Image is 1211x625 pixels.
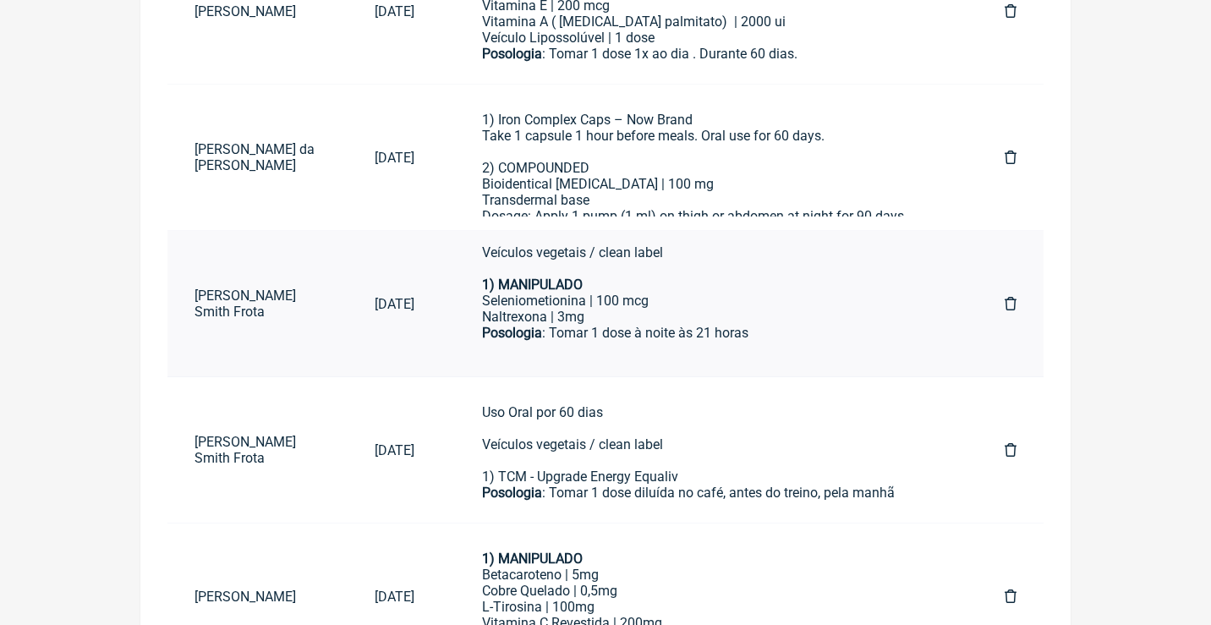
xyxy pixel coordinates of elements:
a: [PERSON_NAME] [167,575,348,618]
div: : Tomar 1 dose 1x ao dia . Durante 60 dias.ㅤ [482,46,937,96]
a: [PERSON_NAME] da [PERSON_NAME] [167,128,348,187]
div: Cobre Quelado | 0,5mg [482,583,937,599]
div: 1) Iron Complex Caps – Now Brand [482,112,937,128]
a: [DATE] [348,429,441,472]
div: : Tomar 1 dose à noite às 21 horas ㅤ [482,325,937,359]
a: [PERSON_NAME] Smith Frota [167,274,348,333]
strong: Posologia [482,325,542,341]
div: Betacaroteno | 5mg [482,567,937,583]
a: [DATE] [348,282,441,326]
div: Veículo Lipossolúvel | 1 dose [482,30,937,46]
strong: Posologia [482,485,542,501]
a: [PERSON_NAME] Smith Frota [167,420,348,480]
a: [DATE] [348,136,441,179]
div: Dosage: Apply 1 pump (1 ml) on thigh or abdomen at night for 90 days. [482,208,937,240]
div: Vitamina A ( [MEDICAL_DATA] palmitato) | 2000 ui [482,14,937,30]
div: 2) COMPOUNDED [482,160,937,176]
div: Uso Oral por 60 dias Veículos vegetais / clean label [482,212,937,293]
strong: 1) MANIPULADO [482,551,583,567]
div: Take 1 capsule 1 hour before meals. Oral use for 60 days. [482,128,937,144]
div: Bioidentical [MEDICAL_DATA] | 100 mg [482,176,937,192]
a: Uso Oral por 60 diasVeículos vegetais / clean label1) MANIPULADOSeleniometionina | 100 mcgNaltrex... [455,244,964,363]
div: Naltrexona | 3mg [482,309,937,325]
div: Seleniometionina | 100 mcg [482,293,937,309]
a: [DATE] [348,575,441,618]
strong: Posologia [482,46,542,62]
a: Uso Oral por 60 diasVeículos vegetais / clean label1) TCM - Upgrade Energy EqualivPosologia: Toma... [455,391,964,509]
strong: 1) MANIPULADO [482,277,583,293]
a: 1) Iron Complex Caps – Now BrandTake 1 capsule 1 hour before meals. Oral use for 60 days.2) COMPO... [455,98,964,217]
div: Transdermal base [482,192,937,208]
div: L-Tirosina | 100mg [482,599,937,615]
